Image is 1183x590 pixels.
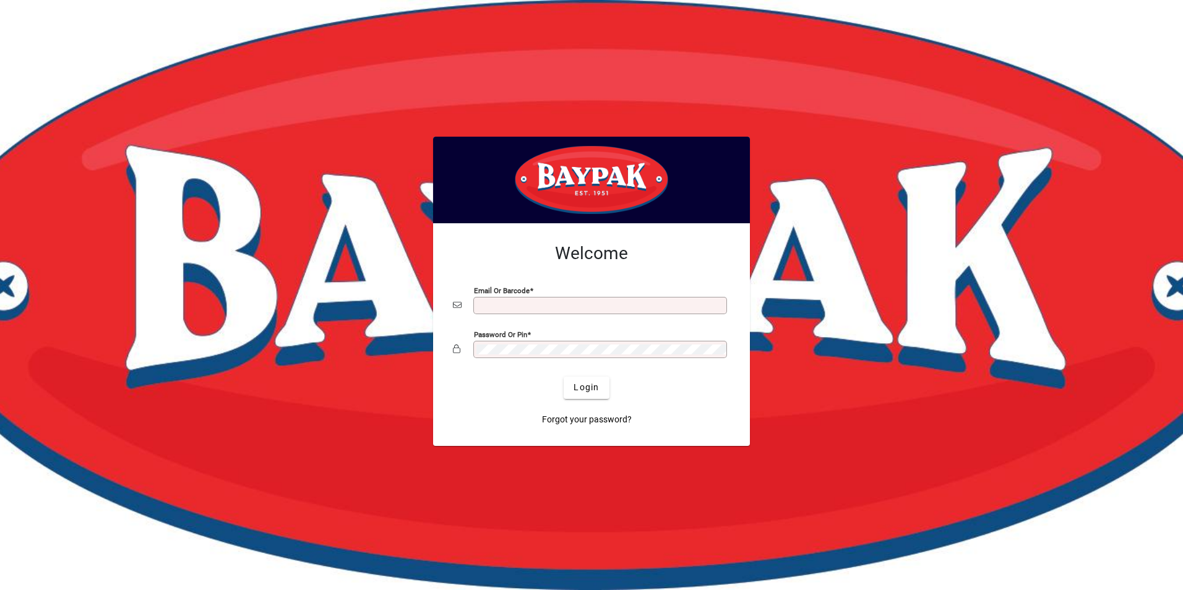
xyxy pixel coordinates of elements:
h2: Welcome [453,243,730,264]
mat-label: Password or Pin [474,330,527,338]
span: Login [574,381,599,394]
mat-label: Email or Barcode [474,286,530,294]
a: Forgot your password? [537,409,637,431]
button: Login [564,377,609,399]
span: Forgot your password? [542,413,632,426]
